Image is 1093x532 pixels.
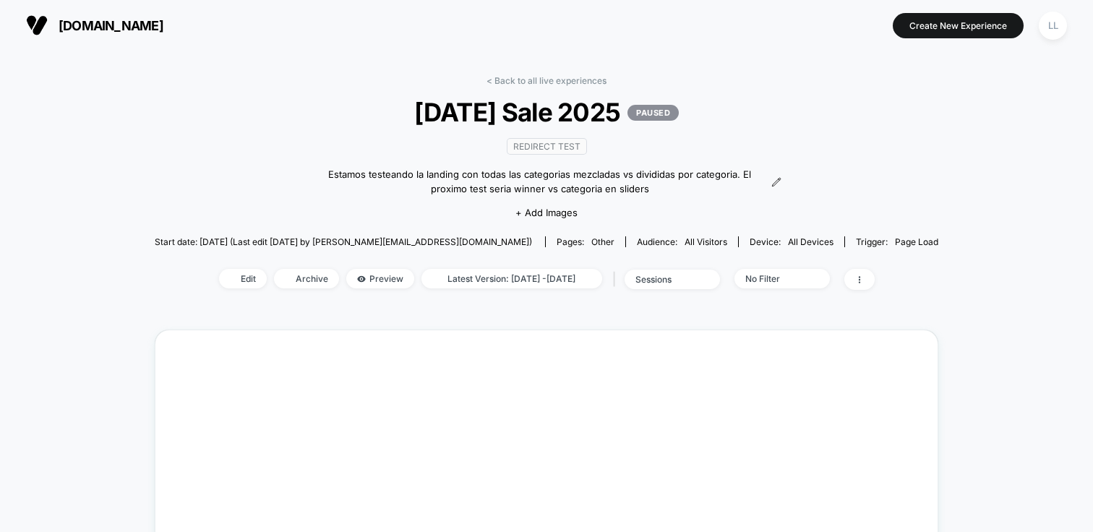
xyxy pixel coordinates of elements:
[487,75,606,86] a: < Back to all live experiences
[1034,11,1071,40] button: LL
[893,13,1024,38] button: Create New Experience
[745,273,803,284] div: No Filter
[507,138,587,155] span: Redirect Test
[738,236,844,247] span: Device:
[59,18,163,33] span: [DOMAIN_NAME]
[637,236,727,247] div: Audience:
[627,105,679,121] p: PAUSED
[635,274,693,285] div: sessions
[22,14,168,37] button: [DOMAIN_NAME]
[421,269,602,288] span: Latest Version: [DATE] - [DATE]
[312,168,768,196] span: Estamos testeando la landing con todas las categorias mezcladas vs divididas por categoria. El pr...
[591,236,614,247] span: other
[685,236,727,247] span: All Visitors
[557,236,614,247] div: Pages:
[26,14,48,36] img: Visually logo
[346,269,414,288] span: Preview
[788,236,833,247] span: all devices
[895,236,938,247] span: Page Load
[194,97,899,127] span: [DATE] Sale 2025
[274,269,339,288] span: Archive
[515,207,578,218] span: + Add Images
[1039,12,1067,40] div: LL
[856,236,938,247] div: Trigger:
[155,236,532,247] span: Start date: [DATE] (Last edit [DATE] by [PERSON_NAME][EMAIL_ADDRESS][DOMAIN_NAME])
[609,269,625,290] span: |
[219,269,267,288] span: Edit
